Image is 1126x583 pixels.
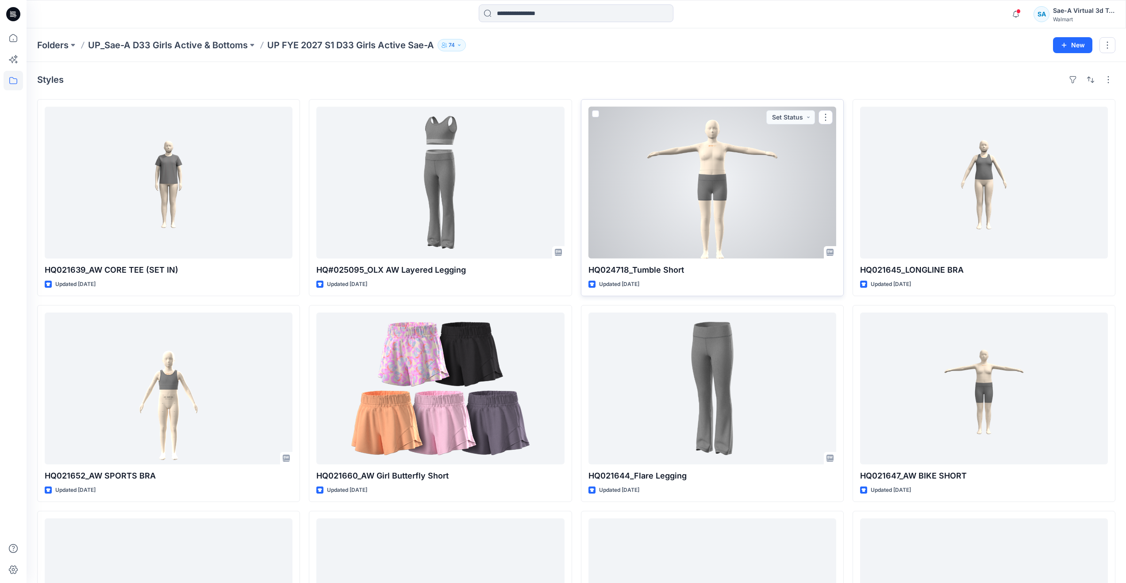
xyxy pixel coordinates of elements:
[588,107,836,259] a: HQ024718_Tumble Short
[327,280,367,289] p: Updated [DATE]
[267,39,434,51] p: UP FYE 2027 S1 D33 Girls Active Sae-A
[599,280,639,289] p: Updated [DATE]
[871,280,911,289] p: Updated [DATE]
[449,40,455,50] p: 74
[45,107,292,259] a: HQ021639_AW CORE TEE (SET IN)
[860,313,1108,464] a: HQ021647_AW BIKE SHORT
[1053,37,1092,53] button: New
[588,264,836,276] p: HQ024718_Tumble Short
[327,486,367,495] p: Updated [DATE]
[316,313,564,464] a: HQ021660_AW Girl Butterfly Short
[37,39,69,51] a: Folders
[860,264,1108,276] p: HQ021645_LONGLINE BRA
[860,107,1108,259] a: HQ021645_LONGLINE BRA
[55,486,96,495] p: Updated [DATE]
[45,264,292,276] p: HQ021639_AW CORE TEE (SET IN)
[1053,5,1115,16] div: Sae-A Virtual 3d Team
[438,39,466,51] button: 74
[588,470,836,482] p: HQ021644_Flare Legging
[599,486,639,495] p: Updated [DATE]
[316,264,564,276] p: HQ#025095_OLX AW Layered Legging
[1034,6,1049,22] div: SA
[37,74,64,85] h4: Styles
[55,280,96,289] p: Updated [DATE]
[871,486,911,495] p: Updated [DATE]
[588,313,836,464] a: HQ021644_Flare Legging
[1053,16,1115,23] div: Walmart
[88,39,248,51] a: UP_Sae-A D33 Girls Active & Bottoms
[860,470,1108,482] p: HQ021647_AW BIKE SHORT
[45,470,292,482] p: HQ021652_AW SPORTS BRA
[316,107,564,259] a: HQ#025095_OLX AW Layered Legging
[45,313,292,464] a: HQ021652_AW SPORTS BRA
[316,470,564,482] p: HQ021660_AW Girl Butterfly Short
